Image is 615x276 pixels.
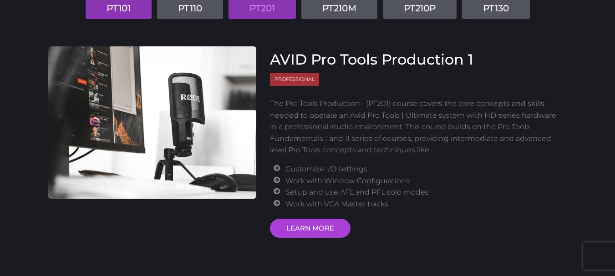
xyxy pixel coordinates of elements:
[270,98,560,156] p: The Pro Tools Production I (PT201) course covers the core concepts and skills needed to operate a...
[48,46,257,199] img: AVID Pro Tools Production 1 Course
[270,73,319,86] span: Professional
[285,186,560,198] li: Setup and use AFL and PFL solo modes
[270,51,560,68] h3: AVID Pro Tools Production 1
[270,219,351,238] a: LEARN MORE
[285,198,560,210] li: Work with VCA Master tracks
[285,163,560,175] li: Customize I/O settings
[285,175,560,187] li: Work with Window Configurations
